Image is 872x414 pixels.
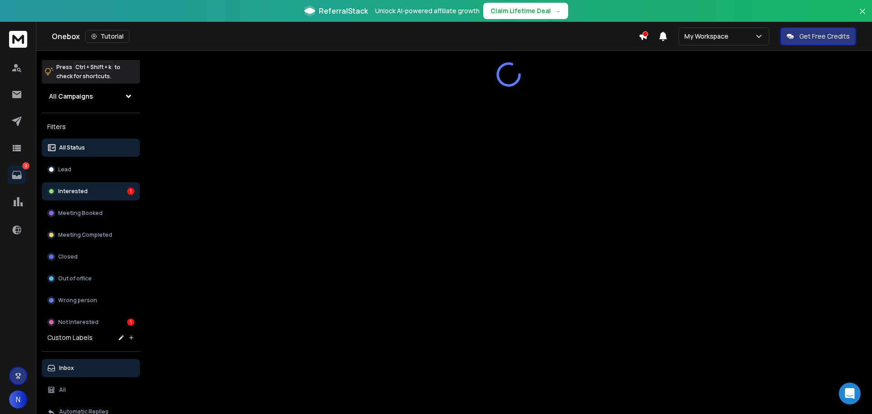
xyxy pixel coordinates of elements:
[42,139,140,157] button: All Status
[58,275,92,282] p: Out of office
[42,182,140,200] button: Interested1
[74,62,113,72] span: Ctrl + Shift + k
[58,297,97,304] p: Wrong person
[127,188,134,195] div: 1
[42,291,140,309] button: Wrong person
[127,319,134,326] div: 1
[59,386,66,394] p: All
[22,162,30,170] p: 2
[59,364,74,372] p: Inbox
[42,204,140,222] button: Meeting Booked
[319,5,368,16] span: ReferralStack
[375,6,480,15] p: Unlock AI-powered affiliate growth
[42,381,140,399] button: All
[780,27,856,45] button: Get Free Credits
[483,3,568,19] button: Claim Lifetime Deal→
[58,188,88,195] p: Interested
[9,390,27,409] button: N
[58,231,112,239] p: Meeting Completed
[42,226,140,244] button: Meeting Completed
[42,313,140,331] button: Not Interested1
[58,209,103,217] p: Meeting Booked
[42,87,140,105] button: All Campaigns
[49,92,93,101] h1: All Campaigns
[58,319,99,326] p: Not Interested
[58,166,71,173] p: Lead
[839,383,861,404] div: Open Intercom Messenger
[857,5,868,27] button: Close banner
[42,120,140,133] h3: Filters
[799,32,850,41] p: Get Free Credits
[58,253,78,260] p: Closed
[555,6,561,15] span: →
[42,359,140,377] button: Inbox
[59,144,85,151] p: All Status
[52,30,639,43] div: Onebox
[47,333,93,342] h3: Custom Labels
[42,269,140,288] button: Out of office
[684,32,732,41] p: My Workspace
[56,63,120,81] p: Press to check for shortcuts.
[42,160,140,179] button: Lead
[85,30,129,43] button: Tutorial
[8,166,26,184] a: 2
[42,248,140,266] button: Closed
